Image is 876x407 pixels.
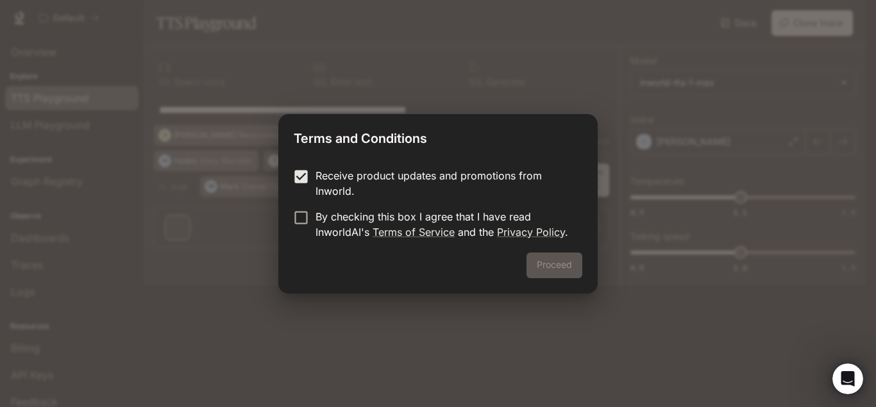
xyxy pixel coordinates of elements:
p: Receive product updates and promotions from Inworld. [316,168,572,199]
a: Privacy Policy [497,226,565,238]
iframe: Intercom live chat [832,363,863,394]
h2: Terms and Conditions [278,114,598,158]
a: Terms of Service [373,226,455,238]
p: By checking this box I agree that I have read InworldAI's and the . [316,209,572,240]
